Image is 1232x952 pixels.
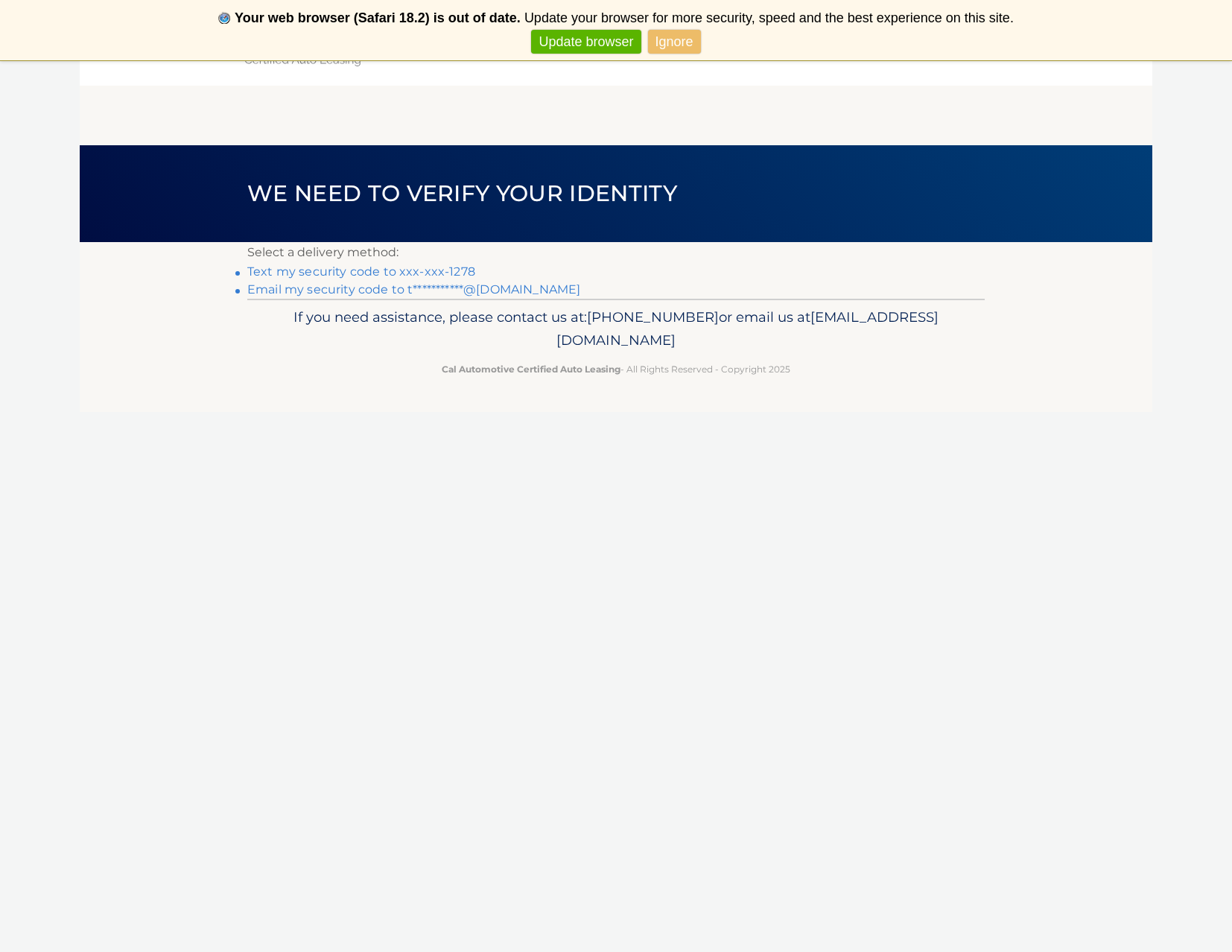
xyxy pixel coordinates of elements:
[247,264,475,279] a: Text my security code to xxx-xxx-1278
[648,30,701,54] a: Ignore
[587,308,719,326] span: [PHONE_NUMBER]
[235,10,521,25] b: Your web browser (Safari 18.2) is out of date.
[247,180,677,207] span: We need to verify your identity
[531,30,641,54] a: Update browser
[257,305,975,353] p: If you need assistance, please contact us at: or email us at
[247,242,985,263] p: Select a delivery method:
[442,364,620,375] strong: Cal Automotive Certified Auto Leasing
[257,361,975,377] p: - All Rights Reserved - Copyright 2025
[524,10,1014,25] span: Update your browser for more security, speed and the best experience on this site.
